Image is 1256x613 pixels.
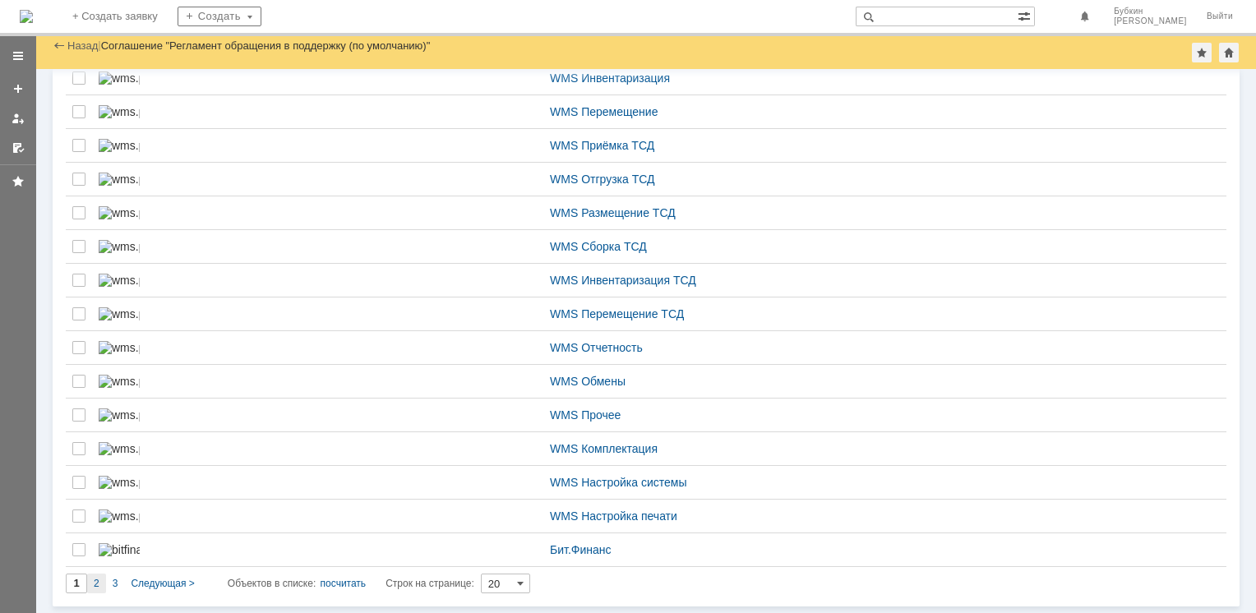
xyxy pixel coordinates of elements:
a: Создать заявку [5,76,31,102]
div: WMS Инвентаризация [550,71,986,85]
a: wms.png [92,95,543,128]
a: wms.png [92,432,543,465]
a: wms.png [92,264,543,297]
a: WMS Обмены [543,365,993,398]
a: WMS Перемещение ТСД [543,297,993,330]
a: wms.png [92,196,543,229]
img: wms.png [99,139,140,152]
span: Объектов в списке: [228,578,316,589]
div: Сделать домашней страницей [1219,43,1239,62]
div: Бит.Финанс [550,543,986,556]
img: wms.png [99,173,140,186]
span: Расширенный поиск [1018,7,1034,23]
img: wms.png [99,341,140,354]
a: WMS Отчетность [543,331,993,364]
a: WMS Размещение ТСД [543,196,993,229]
div: WMS Настройка печати [550,509,986,523]
a: wms.png [92,129,543,162]
a: wms.png [92,466,543,499]
div: WMS Инвентаризация ТСД [550,274,986,287]
div: WMS Размещение ТСД [550,206,986,219]
a: WMS Сборка ТСД [543,230,993,263]
img: wms.png [99,476,140,489]
a: Назад [67,39,98,52]
div: WMS Отчетность [550,341,986,354]
img: logo [20,10,33,23]
div: WMS Прочее [550,408,986,422]
div: Добавить в избранное [1192,43,1212,62]
span: Следующая > [131,578,194,589]
div: WMS Перемещение [550,105,986,118]
a: WMS Прочее [543,399,993,431]
span: 2 [94,578,99,589]
div: посчитать [321,574,367,593]
div: Соглашение "Регламент обращения в поддержку (по умолчанию)" [101,39,431,52]
a: WMS Перемещение [543,95,993,128]
img: wms.png [99,442,140,455]
a: WMS Инвентаризация [543,62,993,94]
img: wms.png [99,206,140,219]
img: bitfinans.png [99,543,140,556]
a: wms.png [92,399,543,431]
img: wms.png [99,105,140,118]
div: WMS Комплектация [550,442,986,455]
img: wms.png [99,240,140,253]
div: WMS Настройка системы [550,476,986,489]
a: WMS Настройка системы [543,466,993,499]
a: bitfinans.png [92,533,543,566]
a: WMS Приёмка ТСД [543,129,993,162]
img: wms.png [99,71,140,85]
a: WMS Комплектация [543,432,993,465]
i: Строк на странице: [228,574,474,593]
a: Бит.Финанс [543,533,993,566]
a: WMS Инвентаризация ТСД [543,264,993,297]
a: wms.png [92,62,543,94]
a: Перейти на домашнюю страницу [20,10,33,23]
a: wms.png [92,500,543,532]
div: WMS Отгрузка ТСД [550,173,986,186]
a: wms.png [92,163,543,196]
a: WMS Настройка печати [543,500,993,532]
img: wms.png [99,274,140,287]
div: WMS Сборка ТСД [550,240,986,253]
a: WMS Отгрузка ТСД [543,163,993,196]
img: wms.png [99,408,140,422]
div: | [98,39,100,51]
img: wms.png [99,307,140,320]
a: Мои согласования [5,135,31,161]
a: wms.png [92,365,543,398]
div: WMS Перемещение ТСД [550,307,986,320]
div: Создать [178,7,261,26]
span: [PERSON_NAME] [1114,16,1187,26]
a: wms.png [92,297,543,330]
div: WMS Приёмка ТСД [550,139,986,152]
div: WMS Обмены [550,375,986,388]
span: Бубкин [1114,7,1187,16]
img: wms.png [99,509,140,523]
span: 3 [113,578,118,589]
a: Мои заявки [5,105,31,131]
a: wms.png [92,331,543,364]
a: wms.png [92,230,543,263]
img: wms.png [99,375,140,388]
